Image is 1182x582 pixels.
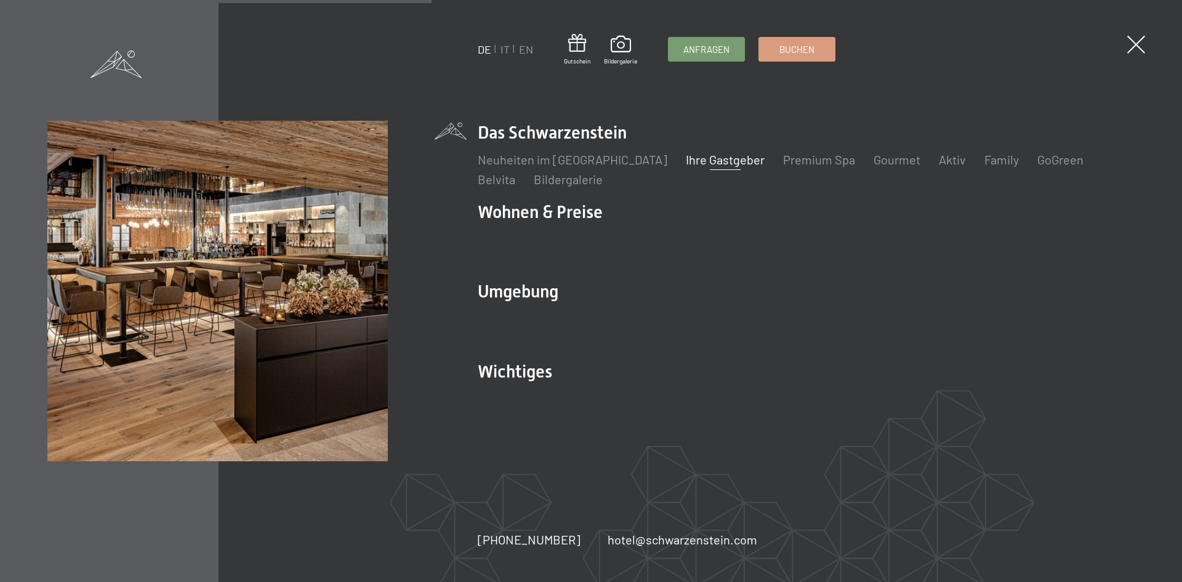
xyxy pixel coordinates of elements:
[478,152,667,167] a: Neuheiten im [GEOGRAPHIC_DATA]
[779,43,814,56] span: Buchen
[478,531,581,548] a: [PHONE_NUMBER]
[519,42,533,56] a: EN
[1037,152,1083,167] a: GoGreen
[686,152,765,167] a: Ihre Gastgeber
[604,57,637,65] span: Bildergalerie
[534,172,603,187] a: Bildergalerie
[478,42,491,56] a: DE
[939,152,966,167] a: Aktiv
[564,57,590,65] span: Gutschein
[783,152,855,167] a: Premium Spa
[608,531,757,548] a: hotel@schwarzenstein.com
[604,36,637,65] a: Bildergalerie
[478,172,515,187] a: Belvita
[478,532,581,547] span: [PHONE_NUMBER]
[759,38,835,61] a: Buchen
[984,152,1019,167] a: Family
[564,34,590,65] a: Gutschein
[501,42,510,56] a: IT
[874,152,920,167] a: Gourmet
[669,38,744,61] a: Anfragen
[683,43,730,56] span: Anfragen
